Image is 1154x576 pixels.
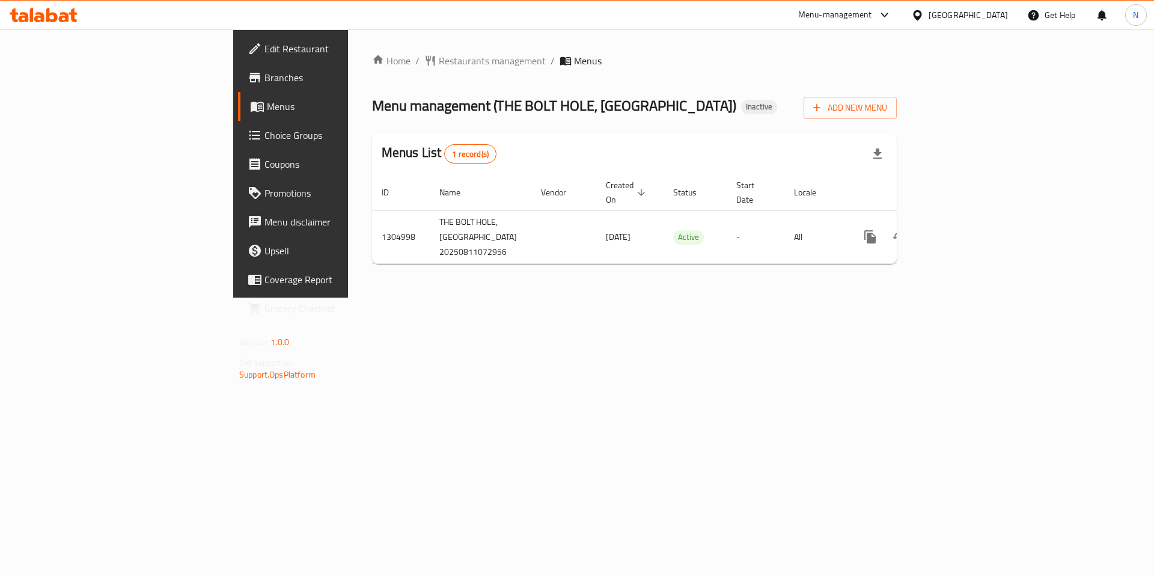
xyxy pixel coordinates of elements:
nav: breadcrumb [372,54,897,68]
div: [GEOGRAPHIC_DATA] [929,8,1008,22]
div: Menu-management [798,8,872,22]
a: Promotions [238,179,426,207]
span: Vendor [541,185,582,200]
span: ID [382,185,405,200]
a: Support.OpsPlatform [239,367,316,382]
div: Total records count [444,144,496,164]
span: 1.0.0 [270,334,289,350]
span: Promotions [264,186,417,200]
span: Menus [267,99,417,114]
a: Grocery Checklist [238,294,426,323]
a: Branches [238,63,426,92]
span: Version: [239,334,269,350]
span: Coupons [264,157,417,171]
a: Edit Restaurant [238,34,426,63]
td: - [727,210,784,263]
span: Name [439,185,476,200]
li: / [551,54,555,68]
span: 1 record(s) [445,149,496,160]
button: Add New Menu [804,97,897,119]
a: Upsell [238,236,426,265]
span: Menus [574,54,602,68]
button: Change Status [885,222,914,251]
th: Actions [846,174,981,211]
span: Restaurants management [439,54,546,68]
h2: Menus List [382,144,496,164]
button: more [856,222,885,251]
a: Coverage Report [238,265,426,294]
span: Grocery Checklist [264,301,417,316]
div: Active [673,230,704,245]
span: [DATE] [606,229,630,245]
span: Get support on: [239,355,295,370]
span: Edit Restaurant [264,41,417,56]
span: Inactive [741,102,777,112]
span: Upsell [264,244,417,258]
a: Menu disclaimer [238,207,426,236]
td: All [784,210,846,263]
a: Coupons [238,150,426,179]
a: Restaurants management [424,54,546,68]
div: Export file [863,139,892,168]
a: Choice Groups [238,121,426,150]
span: Add New Menu [813,100,887,115]
span: Locale [794,185,832,200]
td: THE BOLT HOLE, [GEOGRAPHIC_DATA] 20250811072956 [430,210,531,263]
a: Menus [238,92,426,121]
span: N [1133,8,1138,22]
span: Coverage Report [264,272,417,287]
span: Branches [264,70,417,85]
div: Inactive [741,100,777,114]
span: Created On [606,178,649,207]
span: Status [673,185,712,200]
span: Menu disclaimer [264,215,417,229]
span: Start Date [736,178,770,207]
table: enhanced table [372,174,981,264]
span: Choice Groups [264,128,417,142]
span: Menu management ( THE BOLT HOLE, [GEOGRAPHIC_DATA] ) [372,92,736,119]
span: Active [673,230,704,244]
